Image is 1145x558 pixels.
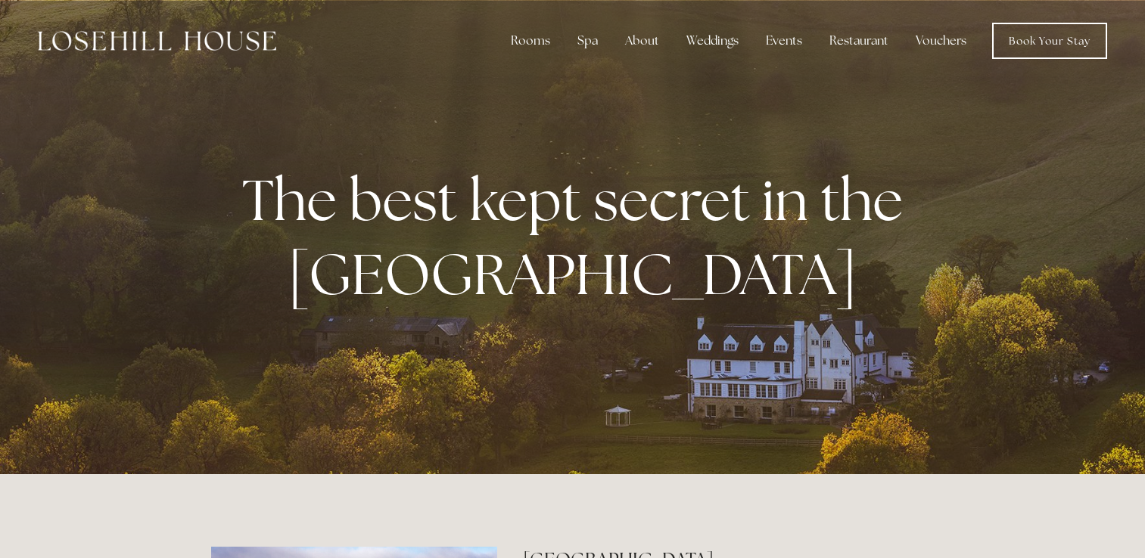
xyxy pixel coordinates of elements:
div: Spa [565,26,610,56]
strong: The best kept secret in the [GEOGRAPHIC_DATA] [242,163,915,311]
img: Losehill House [38,31,276,51]
div: Weddings [674,26,751,56]
div: Restaurant [817,26,901,56]
a: Vouchers [904,26,979,56]
div: Rooms [499,26,562,56]
div: Events [754,26,814,56]
div: About [613,26,671,56]
a: Book Your Stay [992,23,1107,59]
